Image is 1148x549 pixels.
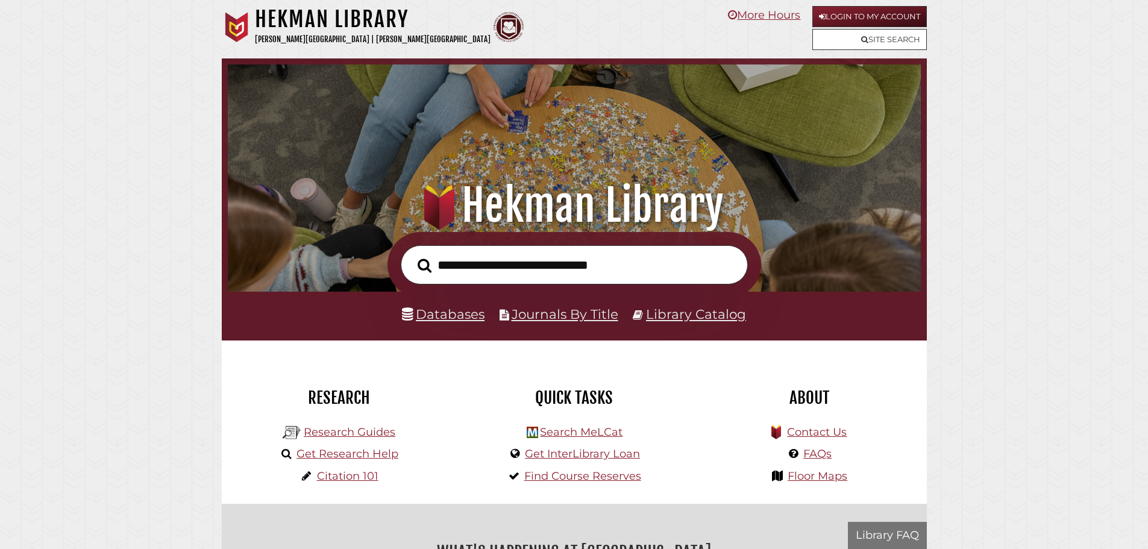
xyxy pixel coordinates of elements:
[512,306,618,322] a: Journals By Title
[255,6,491,33] h1: Hekman Library
[245,179,903,232] h1: Hekman Library
[525,447,640,460] a: Get InterLibrary Loan
[304,425,395,439] a: Research Guides
[812,29,927,50] a: Site Search
[466,387,683,408] h2: Quick Tasks
[788,469,847,483] a: Floor Maps
[803,447,832,460] a: FAQs
[701,387,918,408] h2: About
[728,8,800,22] a: More Hours
[646,306,746,322] a: Library Catalog
[527,427,538,438] img: Hekman Library Logo
[255,33,491,46] p: [PERSON_NAME][GEOGRAPHIC_DATA] | [PERSON_NAME][GEOGRAPHIC_DATA]
[540,425,623,439] a: Search MeLCat
[494,12,524,42] img: Calvin Theological Seminary
[524,469,641,483] a: Find Course Reserves
[412,255,438,277] button: Search
[418,258,431,273] i: Search
[787,425,847,439] a: Contact Us
[296,447,398,460] a: Get Research Help
[222,12,252,42] img: Calvin University
[283,424,301,442] img: Hekman Library Logo
[231,387,448,408] h2: Research
[402,306,485,322] a: Databases
[317,469,378,483] a: Citation 101
[812,6,927,27] a: Login to My Account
